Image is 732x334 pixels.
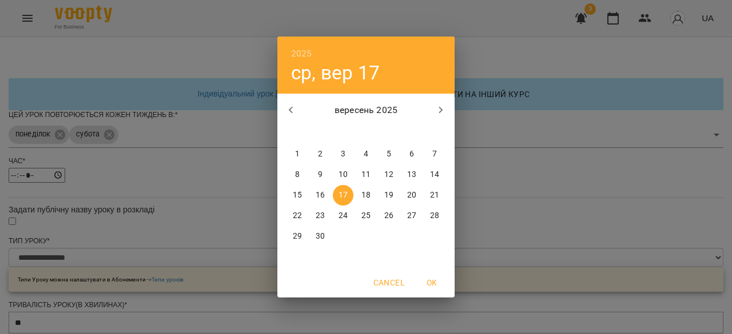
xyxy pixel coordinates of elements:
[310,226,331,247] button: 30
[430,190,439,201] p: 21
[379,206,399,226] button: 26
[339,190,348,201] p: 17
[430,210,439,222] p: 28
[333,144,353,164] button: 3
[418,276,445,289] span: OK
[379,144,399,164] button: 5
[387,148,391,160] p: 5
[310,127,331,138] span: вт
[401,185,422,206] button: 20
[407,210,416,222] p: 27
[413,272,450,293] button: OK
[339,210,348,222] p: 24
[401,206,422,226] button: 27
[384,169,393,180] p: 12
[361,210,371,222] p: 25
[316,231,325,242] p: 30
[295,148,300,160] p: 1
[379,185,399,206] button: 19
[373,276,404,289] span: Cancel
[318,148,323,160] p: 2
[401,164,422,185] button: 13
[310,164,331,185] button: 9
[287,164,308,185] button: 8
[424,185,445,206] button: 21
[384,190,393,201] p: 19
[287,206,308,226] button: 22
[361,169,371,180] p: 11
[356,164,376,185] button: 11
[333,185,353,206] button: 17
[291,46,312,62] button: 2025
[356,185,376,206] button: 18
[384,210,393,222] p: 26
[333,127,353,138] span: ср
[287,144,308,164] button: 1
[333,164,353,185] button: 10
[356,127,376,138] span: чт
[295,169,300,180] p: 8
[379,164,399,185] button: 12
[310,185,331,206] button: 16
[310,144,331,164] button: 2
[287,226,308,247] button: 29
[316,210,325,222] p: 23
[424,127,445,138] span: нд
[339,169,348,180] p: 10
[291,61,380,84] button: ср, вер 17
[407,169,416,180] p: 13
[293,210,302,222] p: 22
[401,144,422,164] button: 6
[316,190,325,201] p: 16
[293,231,302,242] p: 29
[293,190,302,201] p: 15
[379,127,399,138] span: пт
[369,272,409,293] button: Cancel
[432,148,437,160] p: 7
[424,164,445,185] button: 14
[287,185,308,206] button: 15
[287,127,308,138] span: пн
[333,206,353,226] button: 24
[407,190,416,201] p: 20
[430,169,439,180] p: 14
[409,148,414,160] p: 6
[310,206,331,226] button: 23
[361,190,371,201] p: 18
[401,127,422,138] span: сб
[356,144,376,164] button: 4
[356,206,376,226] button: 25
[341,148,345,160] p: 3
[318,169,323,180] p: 9
[424,206,445,226] button: 28
[305,103,428,117] p: вересень 2025
[364,148,368,160] p: 4
[424,144,445,164] button: 7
